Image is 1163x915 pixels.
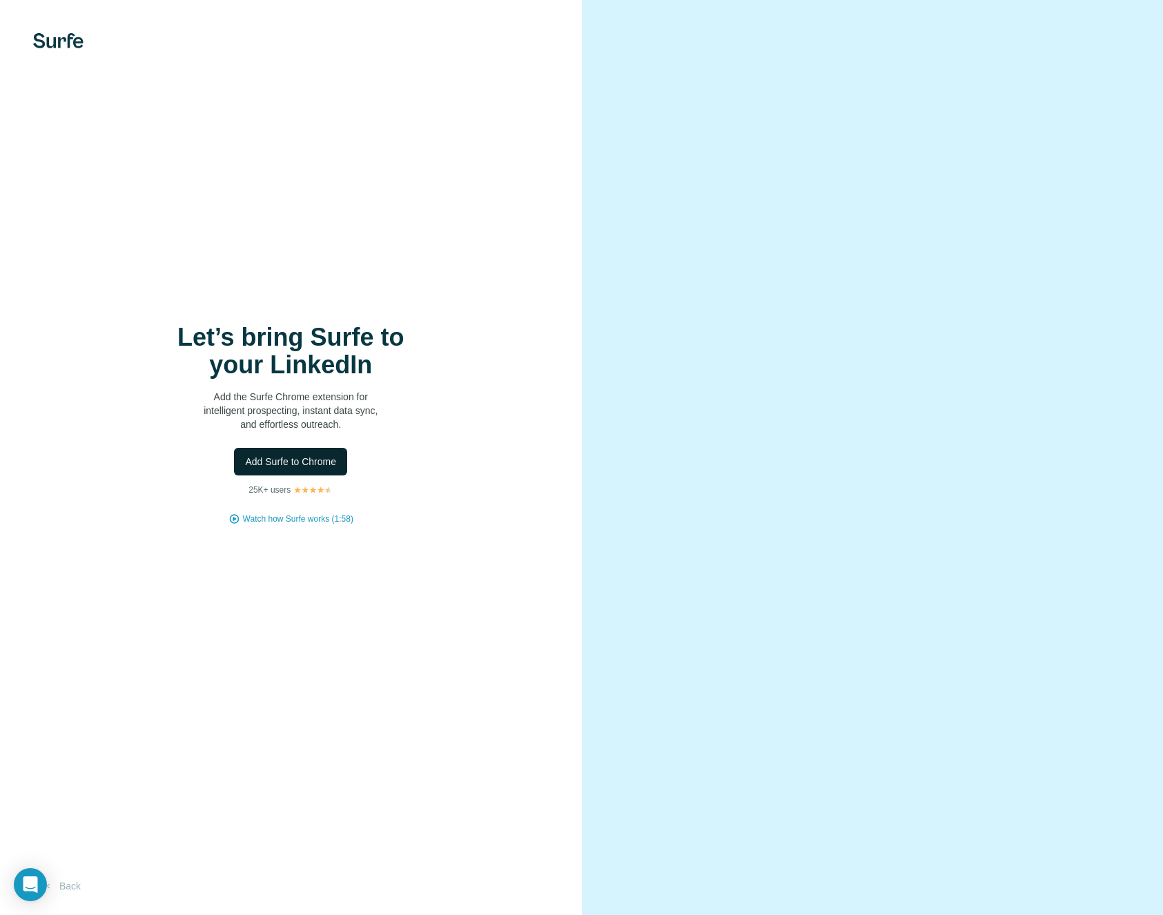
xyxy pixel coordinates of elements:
[248,484,291,496] p: 25K+ users
[153,324,429,379] h1: Let’s bring Surfe to your LinkedIn
[153,390,429,431] p: Add the Surfe Chrome extension for intelligent prospecting, instant data sync, and effortless out...
[14,868,47,901] div: Open Intercom Messenger
[243,513,353,525] button: Watch how Surfe works (1:58)
[234,448,347,475] button: Add Surfe to Chrome
[33,874,90,898] button: Back
[33,33,84,48] img: Surfe's logo
[245,455,336,469] span: Add Surfe to Chrome
[293,486,333,494] img: Rating Stars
